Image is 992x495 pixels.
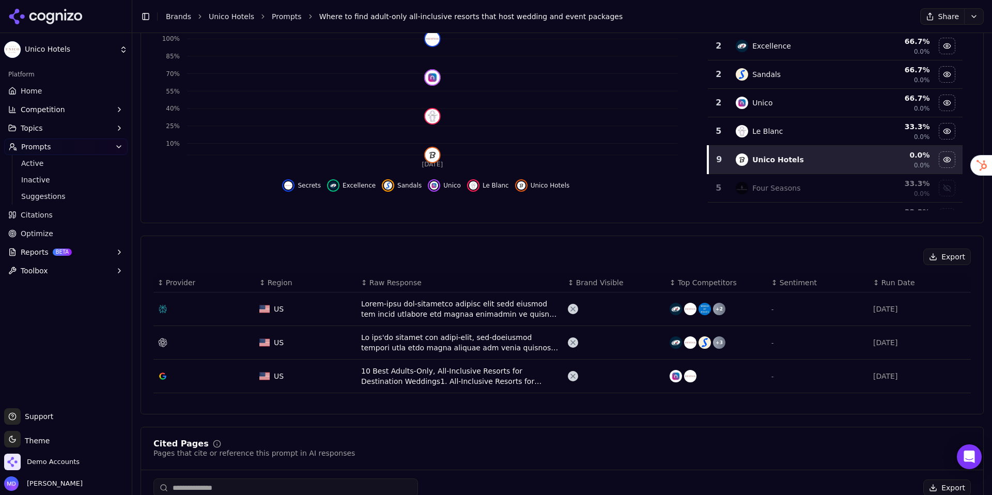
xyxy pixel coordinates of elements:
span: Demo Accounts [27,457,80,467]
span: [PERSON_NAME] [23,479,83,488]
div: Pages that cite or reference this prompt in AI responses [153,448,355,458]
span: Citations [21,210,53,220]
button: Export [923,249,971,265]
img: US [259,372,270,380]
span: Topics [21,123,43,133]
span: Where to find adult-only all-inclusive resorts that host wedding and event packages [319,11,623,22]
button: Hide excellence data [939,38,955,54]
button: Hide sandals data [382,179,422,192]
span: Raw Response [369,277,422,288]
th: Top Competitors [665,273,767,292]
div: [DATE] [873,304,967,314]
div: 66.7 % [863,93,929,103]
span: Optimize [21,228,53,239]
span: Suggestions [21,191,111,202]
tspan: 10% [166,140,180,147]
img: Unico Hotels [4,41,21,58]
tr: USUSLorem-ipsu dol-sitametco adipisc elit sedd eiusmod tem incid utlabore etd magnaa enimadmin ve... [153,292,971,326]
span: 0.0% [914,76,930,84]
button: Share [920,8,964,25]
div: 5 [712,125,726,137]
span: Top Competitors [678,277,737,288]
div: 0.0 % [863,150,929,160]
div: ↕Provider [158,277,251,288]
img: unico hotels [517,181,525,190]
img: excellence [736,40,748,52]
span: 0.0% [914,190,930,198]
img: le blanc [425,109,440,123]
tr: 2excellenceExcellence66.7%0.0%Hide excellence data [708,32,963,60]
tspan: 85% [166,53,180,60]
img: sandals [384,181,392,190]
div: Unico Hotels [752,154,804,165]
th: Brand Visible [564,273,665,292]
div: 2 [712,68,726,81]
img: sandals [699,336,711,349]
tr: 2sandalsSandals66.7%0.0%Hide sandals data [708,60,963,89]
img: unico hotels [425,148,440,162]
img: hyatt [699,303,711,315]
img: US [259,305,270,313]
img: le blanc [736,125,748,137]
div: ↕Raw Response [361,277,560,288]
div: 33.3 % [863,207,929,217]
th: Raw Response [357,273,564,292]
nav: breadcrumb [166,11,900,22]
div: 2 [712,40,726,52]
img: secrets [684,336,696,349]
span: 0.0% [914,133,930,141]
span: Unico [443,181,461,190]
img: secrets [684,370,696,382]
div: ↕Top Competitors [670,277,763,288]
img: four seasons [736,182,748,194]
button: Prompts [4,138,128,155]
img: unico [736,97,748,109]
span: Inactive [21,175,111,185]
div: Le Blanc [752,126,783,136]
a: Brands [166,12,191,21]
div: Lo ips'do sitamet con adipi-elit, sed-doeiusmod tempori utla etdo magna aliquae adm venia quisnos... [361,332,560,353]
span: Brand Visible [576,277,624,288]
img: US [259,338,270,347]
img: unico hotels [736,153,748,166]
span: 0.0% [914,161,930,169]
th: Run Date [869,273,971,292]
span: Sandals [397,181,422,190]
button: Hide le blanc data [939,123,955,140]
img: secrets [425,32,440,46]
span: Provider [166,277,196,288]
div: Lorem-ipsu dol-sitametco adipisc elit sedd eiusmod tem incid utlabore etd magnaa enimadmin ve qui... [361,299,560,319]
button: Show four seasons data [939,180,955,196]
span: - [771,339,773,347]
span: Sentiment [780,277,817,288]
button: Hide excellence data [327,179,376,192]
img: excellence [329,181,337,190]
tr: 5le blancLe Blanc33.3%0.0%Hide le blanc data [708,117,963,146]
tr: USUSLo ips'do sitamet con adipi-elit, sed-doeiusmod tempori utla etdo magna aliquae adm venia qui... [153,326,971,360]
span: Run Date [881,277,915,288]
tr: 9unico hotelsUnico Hotels0.0%0.0%Hide unico hotels data [708,146,963,174]
div: [DATE] [873,371,967,381]
tspan: 100% [162,35,180,42]
a: Prompts [272,11,302,22]
tspan: 40% [166,105,180,112]
div: 66.7 % [863,36,929,47]
button: Open user button [4,476,83,491]
span: - [771,373,773,380]
div: + 3 [713,336,725,349]
div: Data table [153,273,971,393]
button: ReportsBETA [4,244,128,260]
img: unico [670,370,682,382]
span: Home [21,86,42,96]
span: Competition [21,104,65,115]
span: 0.0% [914,104,930,113]
button: Hide le blanc data [467,179,509,192]
div: 33.3 % [863,178,929,189]
div: ↕Sentiment [771,277,865,288]
span: Reports [21,247,49,257]
div: 10 Best Adults-Only, All-Inclusive Resorts for Destination Weddings1. All-Inclusive Resorts for D... [361,366,560,386]
div: 5 [712,182,726,194]
div: 66.7 % [863,65,929,75]
img: Melissa Dowd [4,476,19,491]
button: Toolbox [4,262,128,279]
